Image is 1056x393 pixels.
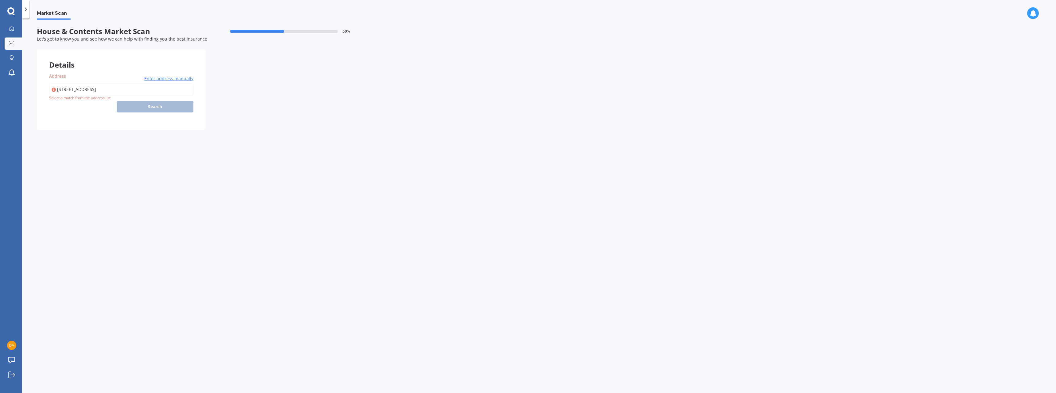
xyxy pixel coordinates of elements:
span: 50 % [343,29,350,33]
span: Address [49,73,66,79]
img: f55996248677f1b0cfd47d705a238a0b [7,341,16,350]
span: Market Scan [37,10,71,18]
div: Select a match from the address list [49,96,111,101]
span: Let's get to know you and see how we can help with finding you the best insurance [37,36,207,42]
span: Enter address manually [144,76,193,82]
div: Details [37,49,206,68]
span: House & Contents Market Scan [37,27,206,36]
input: Enter address [49,83,193,96]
